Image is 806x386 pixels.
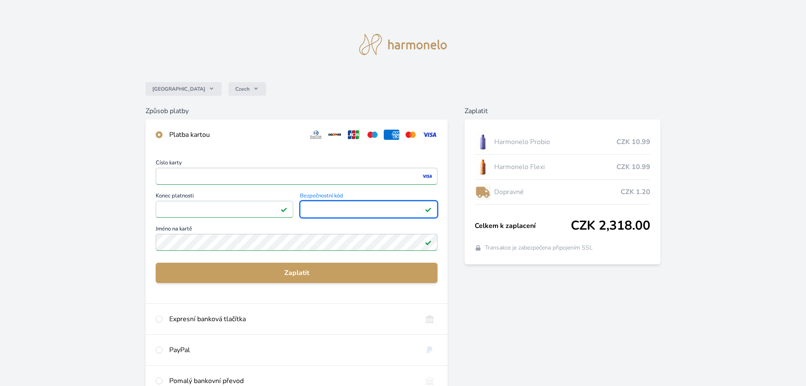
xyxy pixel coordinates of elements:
img: paypal.svg [422,345,437,355]
span: Dopravné [494,187,621,197]
h6: Zaplatit [465,106,660,116]
span: Bezpečnostní kód [300,193,437,201]
img: jcb.svg [346,130,362,140]
span: Celkem k zaplacení [475,221,571,231]
span: CZK 1.20 [621,187,650,197]
input: Jméno na kartěPlatné pole [156,234,437,251]
img: CLEAN_PROBIO_se_stinem_x-lo.jpg [475,131,491,153]
iframe: Iframe pro číslo karty [160,170,434,182]
img: amex.svg [384,130,399,140]
div: Pomalý bankovní převod [169,376,415,386]
img: onlineBanking_CZ.svg [422,314,437,324]
span: Harmonelo Flexi [494,162,616,172]
button: Zaplatit [156,263,437,283]
span: CZK 10.99 [616,137,650,147]
img: delivery-lo.png [475,181,491,203]
span: Czech [235,86,250,92]
img: CLEAN_FLEXI_se_stinem_x-hi_(1)-lo.jpg [475,156,491,178]
span: Jméno na kartě [156,226,437,234]
img: bankTransfer_IBAN.svg [422,376,437,386]
button: [GEOGRAPHIC_DATA] [146,82,222,96]
img: Platné pole [425,206,432,213]
img: logo.svg [359,34,447,55]
span: CZK 2,318.00 [571,218,650,233]
h6: Způsob platby [146,106,448,116]
span: [GEOGRAPHIC_DATA] [152,86,205,92]
img: visa [421,172,433,180]
div: Expresní banková tlačítka [169,314,415,324]
img: maestro.svg [365,130,380,140]
span: CZK 10.99 [616,162,650,172]
span: Zaplatit [162,268,431,278]
iframe: Iframe pro datum vypršení platnosti [160,203,289,215]
span: Konec platnosti [156,193,293,201]
div: Platba kartou [169,130,301,140]
img: visa.svg [422,130,437,140]
span: Číslo karty [156,160,437,168]
img: discover.svg [327,130,343,140]
button: Czech [228,82,266,96]
img: Platné pole [281,206,287,213]
div: PayPal [169,345,415,355]
span: Harmonelo Probio [494,137,616,147]
iframe: Iframe pro bezpečnostní kód [304,203,434,215]
img: mc.svg [403,130,418,140]
img: Platné pole [425,239,432,246]
img: diners.svg [308,130,324,140]
span: Transakce je zabezpečena připojením SSL [485,244,593,252]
